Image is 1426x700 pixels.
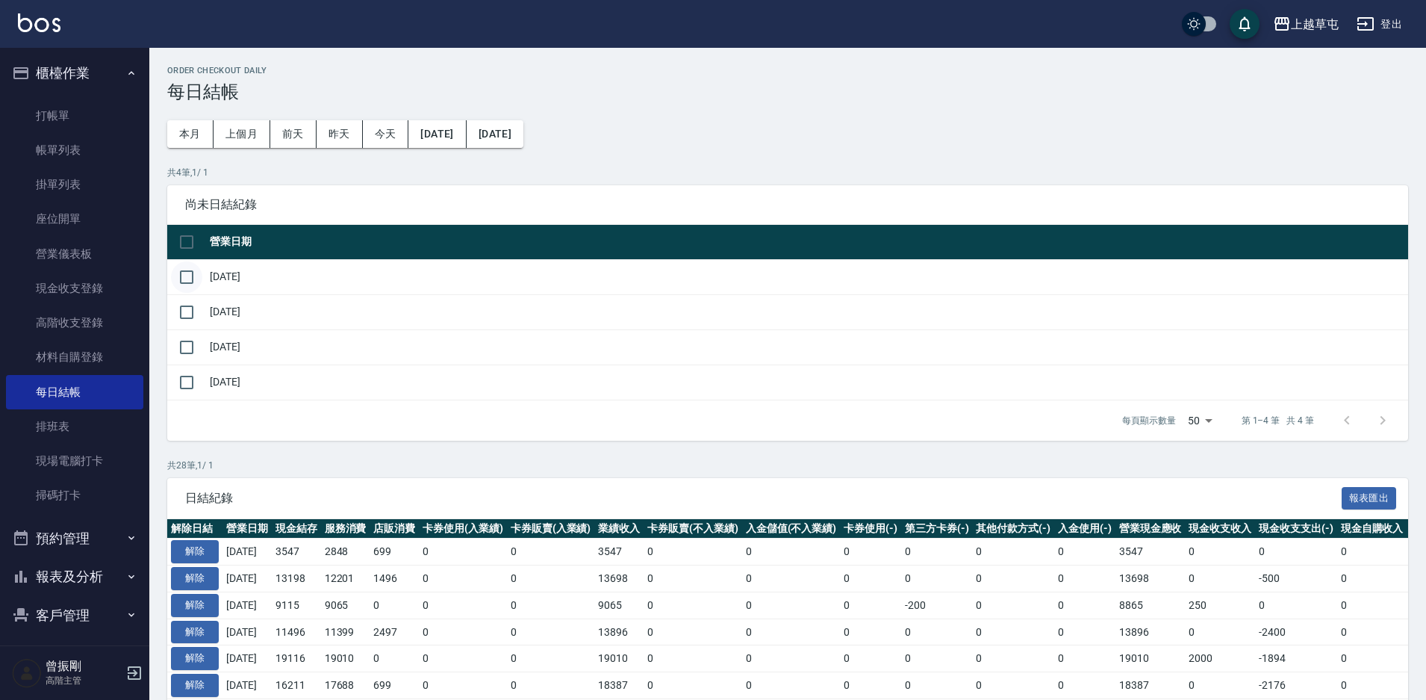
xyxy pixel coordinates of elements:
td: 0 [840,539,901,566]
td: 699 [370,672,419,699]
button: 解除 [171,567,219,590]
td: 0 [972,566,1054,592]
a: 掃碼打卡 [6,478,143,512]
td: 9065 [321,592,370,619]
td: 0 [644,539,742,566]
button: 預約管理 [6,519,143,558]
th: 現金結存 [272,519,321,539]
th: 卡券販賣(不入業績) [644,519,742,539]
h3: 每日結帳 [167,81,1408,102]
th: 卡券使用(-) [840,519,901,539]
p: 共 28 筆, 1 / 1 [167,459,1408,472]
td: 0 [1337,592,1407,619]
td: 0 [419,566,507,592]
a: 材料自購登錄 [6,340,143,374]
p: 共 4 筆, 1 / 1 [167,166,1408,179]
td: 1496 [370,566,419,592]
a: 現金收支登錄 [6,271,143,306]
p: 高階主管 [46,674,122,687]
td: 0 [1185,566,1255,592]
td: 250 [1185,592,1255,619]
td: 0 [1185,539,1255,566]
td: [DATE] [206,365,1408,400]
td: 0 [1054,539,1115,566]
td: 0 [644,566,742,592]
td: 699 [370,539,419,566]
button: 報表及分析 [6,557,143,596]
td: [DATE] [222,539,272,566]
td: 0 [507,619,595,645]
th: 卡券販賣(入業績) [507,519,595,539]
a: 報表匯出 [1342,490,1397,504]
td: 0 [644,619,742,645]
td: 0 [901,619,973,645]
td: 0 [901,645,973,672]
button: 解除 [171,621,219,644]
td: [DATE] [222,619,272,645]
td: 3547 [272,539,321,566]
th: 入金儲值(不入業績) [742,519,841,539]
td: 0 [1337,566,1407,592]
a: 排班表 [6,409,143,444]
button: 昨天 [317,120,363,148]
th: 店販消費 [370,519,419,539]
td: 12201 [321,566,370,592]
td: 0 [840,672,901,699]
td: -2176 [1255,672,1337,699]
td: [DATE] [222,566,272,592]
td: 0 [901,672,973,699]
button: save [1230,9,1260,39]
td: [DATE] [206,329,1408,365]
td: 0 [370,592,419,619]
td: [DATE] [206,259,1408,294]
th: 現金自購收入 [1337,519,1407,539]
th: 卡券使用(入業績) [419,519,507,539]
td: 8865 [1115,592,1186,619]
button: 上越草屯 [1267,9,1345,40]
td: 0 [840,645,901,672]
td: 0 [1255,592,1337,619]
td: 0 [840,566,901,592]
td: 0 [742,619,841,645]
td: 11399 [321,619,370,645]
td: 0 [644,592,742,619]
a: 每日結帳 [6,375,143,409]
td: 0 [507,645,595,672]
td: 2848 [321,539,370,566]
td: 19010 [321,645,370,672]
button: 解除 [171,540,219,563]
td: 0 [972,645,1054,672]
td: 0 [1255,539,1337,566]
button: 客戶管理 [6,596,143,635]
button: 今天 [363,120,409,148]
td: 3547 [594,539,644,566]
td: 0 [742,672,841,699]
td: 0 [1054,592,1115,619]
p: 每頁顯示數量 [1122,414,1176,427]
td: 19010 [1115,645,1186,672]
td: 2000 [1185,645,1255,672]
button: 本月 [167,120,214,148]
td: 18387 [594,672,644,699]
td: 18387 [1115,672,1186,699]
td: 0 [419,645,507,672]
td: 0 [742,566,841,592]
td: 9115 [272,592,321,619]
button: 解除 [171,594,219,617]
td: 0 [370,645,419,672]
td: 0 [1054,566,1115,592]
div: 上越草屯 [1291,15,1339,34]
td: -2400 [1255,619,1337,645]
a: 座位開單 [6,202,143,236]
td: 3547 [1115,539,1186,566]
td: 0 [507,592,595,619]
td: [DATE] [222,672,272,699]
td: 0 [419,592,507,619]
p: 第 1–4 筆 共 4 筆 [1242,414,1314,427]
td: 0 [1054,645,1115,672]
td: 0 [1054,619,1115,645]
td: 0 [507,539,595,566]
button: [DATE] [467,120,523,148]
td: 0 [644,645,742,672]
a: 高階收支登錄 [6,306,143,340]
